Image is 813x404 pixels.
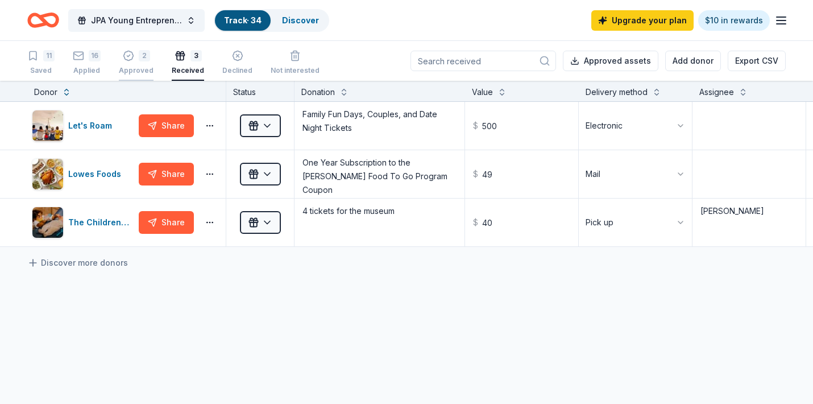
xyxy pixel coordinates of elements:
div: The Children's [GEOGRAPHIC_DATA] [68,216,134,229]
button: Approved assets [563,51,658,71]
div: 2 [139,50,150,61]
button: Export CSV [728,51,786,71]
textarea: 4 tickets for the museum [296,200,463,245]
textarea: [PERSON_NAME] [694,200,804,245]
input: Search received [410,51,556,71]
button: Image for Let's RoamLet's Roam [32,110,134,142]
div: Approved [119,66,154,75]
textarea: One Year Subscription to the [PERSON_NAME] Food To Go Program Coupon [296,151,463,197]
div: 16 [89,50,101,61]
button: Track· 34Discover [214,9,329,32]
img: Image for The Children's Museum of Wilmington [32,207,63,238]
button: 11Saved [27,46,55,81]
a: Track· 34 [224,15,262,25]
button: Not interested [271,46,320,81]
div: 3 [190,50,202,61]
button: Share [139,114,194,137]
img: Image for Let's Roam [32,110,63,141]
button: 2Approved [119,46,154,81]
button: Image for The Children's Museum of WilmingtonThe Children's [GEOGRAPHIC_DATA] [32,207,134,238]
div: Status [226,81,294,101]
textarea: Family Fun Days, Couples, and Date Night Tickets [296,103,463,149]
div: Assignee [699,85,734,99]
button: Image for Lowes FoodsLowes Foods [32,158,134,190]
div: Not interested [271,66,320,75]
a: Upgrade your plan [591,10,694,31]
a: Home [27,7,59,34]
button: 3Received [172,46,204,81]
div: Declined [222,66,252,75]
button: JPA Young Entrepreneur’s Christmas Market [68,9,205,32]
button: Share [139,163,194,185]
div: Delivery method [586,85,648,99]
div: Donation [301,85,335,99]
button: Add donor [665,51,721,71]
a: Discover [282,15,319,25]
div: Saved [27,66,55,75]
a: $10 in rewards [698,10,770,31]
button: Share [139,211,194,234]
span: JPA Young Entrepreneur’s Christmas Market [91,14,182,27]
img: Image for Lowes Foods [32,159,63,189]
a: Discover more donors [27,256,128,270]
div: 11 [43,50,55,61]
button: 16Applied [73,46,101,81]
div: Let's Roam [68,119,117,133]
div: Applied [73,66,101,75]
div: Value [472,85,493,99]
div: Donor [34,85,57,99]
button: Declined [222,46,252,81]
div: Lowes Foods [68,167,126,181]
div: Received [172,66,204,75]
